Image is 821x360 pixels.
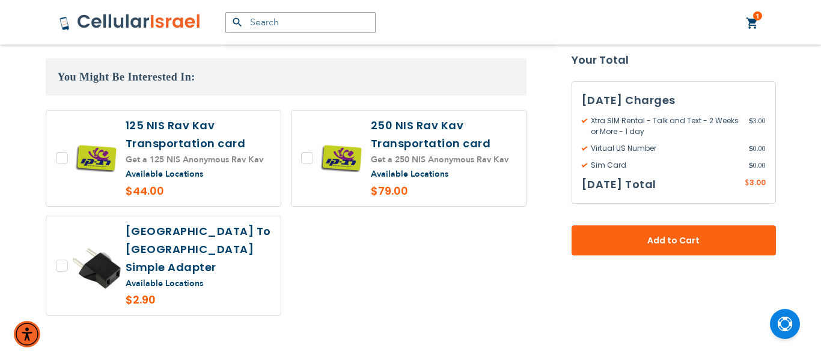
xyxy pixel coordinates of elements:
[749,160,766,171] span: 0.00
[582,115,749,137] span: Xtra SIM Rental - Talk and Text - 2 Weeks or More - 1 day
[126,278,203,289] a: Available Locations
[582,160,749,171] span: Sim Card
[225,12,376,33] input: Search
[611,234,736,247] span: Add to Cart
[582,91,766,109] h3: [DATE] Charges
[59,13,201,31] img: Cellular Israel
[14,321,40,347] div: Accessibility Menu
[58,71,195,83] span: You Might Be Interested In:
[749,115,753,126] span: $
[749,143,753,154] span: $
[582,175,656,194] h3: [DATE] Total
[745,178,749,189] span: $
[749,177,766,188] span: 3.00
[126,168,203,180] a: Available Locations
[749,143,766,154] span: 0.00
[371,168,448,180] a: Available Locations
[582,143,749,154] span: Virtual US Number
[749,160,753,171] span: $
[572,225,776,255] button: Add to Cart
[572,51,776,69] strong: Your Total
[749,115,766,137] span: 3.00
[755,11,760,21] span: 1
[746,16,759,31] a: 1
